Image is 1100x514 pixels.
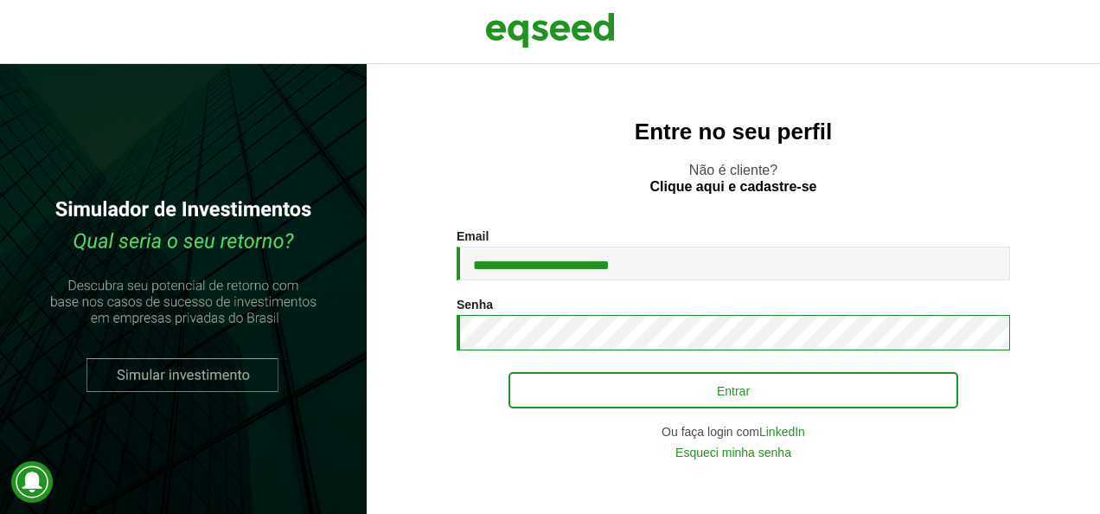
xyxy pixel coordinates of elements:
[457,299,493,311] label: Senha
[457,426,1010,438] div: Ou faça login com
[675,447,791,459] a: Esqueci minha senha
[401,162,1065,195] p: Não é cliente?
[650,180,817,194] a: Clique aqui e cadastre-se
[457,230,489,242] label: Email
[508,372,958,408] button: Entrar
[485,9,615,52] img: EqSeed Logo
[759,426,805,438] a: LinkedIn
[401,119,1065,145] h2: Entre no seu perfil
